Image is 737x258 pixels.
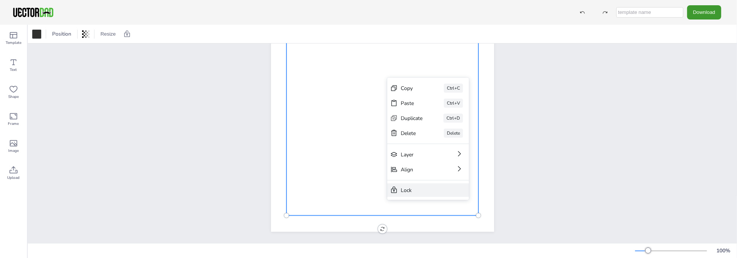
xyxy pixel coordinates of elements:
[401,187,445,194] div: Lock
[12,7,54,18] img: VectorDad-1.png
[10,67,17,73] span: Text
[8,94,19,100] span: Shape
[401,85,423,92] div: Copy
[444,99,463,108] div: Ctrl+V
[401,115,422,122] div: Duplicate
[6,40,21,46] span: Template
[97,28,119,40] button: Resize
[7,175,20,181] span: Upload
[401,130,423,137] div: Delete
[401,166,434,173] div: Align
[715,247,733,254] div: 100 %
[8,121,19,127] span: Frame
[51,30,73,37] span: Position
[8,148,19,154] span: Image
[444,84,463,93] div: Ctrl+C
[443,114,463,123] div: Ctrl+D
[401,100,423,107] div: Paste
[444,129,463,138] div: Delete
[687,5,721,19] button: Download
[401,151,434,158] div: Layer
[616,7,683,18] input: template name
